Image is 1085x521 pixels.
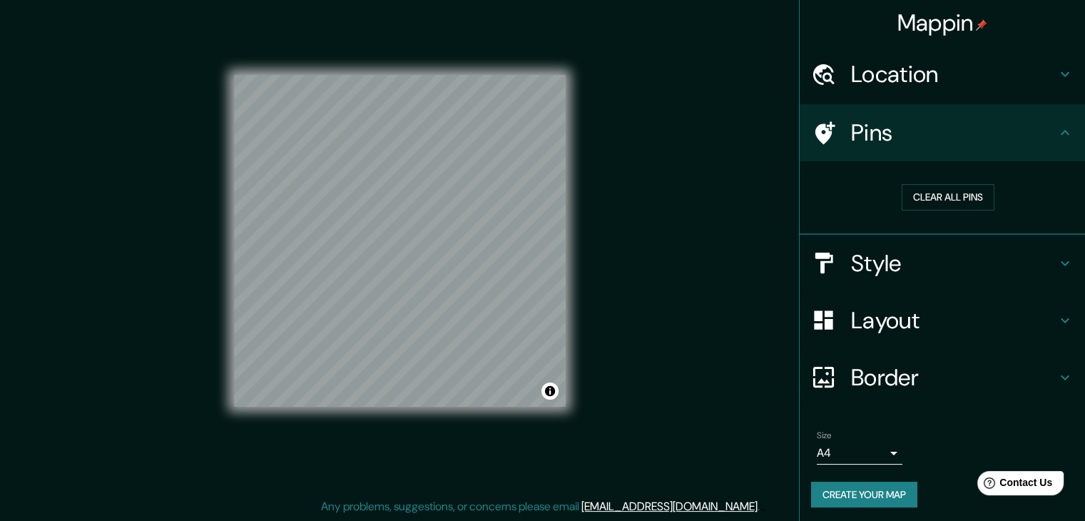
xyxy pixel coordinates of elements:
div: Layout [800,292,1085,349]
div: A4 [817,442,902,465]
div: Location [800,46,1085,103]
button: Create your map [811,482,917,508]
h4: Layout [851,306,1056,335]
label: Size [817,429,832,441]
canvas: Map [234,75,566,407]
div: Pins [800,104,1085,161]
h4: Location [851,60,1056,88]
h4: Mappin [897,9,988,37]
iframe: Help widget launcher [958,465,1069,505]
img: pin-icon.png [976,19,987,31]
div: . [760,498,762,515]
p: Any problems, suggestions, or concerns please email . [321,498,760,515]
a: [EMAIL_ADDRESS][DOMAIN_NAME] [581,499,758,514]
button: Clear all pins [902,184,994,211]
div: Style [800,235,1085,292]
h4: Pins [851,118,1056,147]
div: Border [800,349,1085,406]
button: Toggle attribution [541,383,559,400]
h4: Style [851,249,1056,278]
h4: Border [851,363,1056,392]
div: . [762,498,765,515]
